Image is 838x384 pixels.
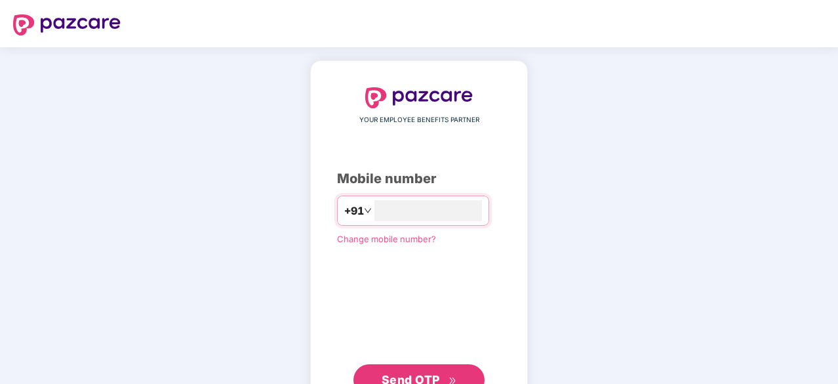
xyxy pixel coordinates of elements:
img: logo [13,14,121,35]
span: down [364,207,372,215]
span: +91 [344,203,364,219]
a: Change mobile number? [337,234,436,244]
img: logo [365,87,473,108]
span: YOUR EMPLOYEE BENEFITS PARTNER [359,115,479,125]
div: Mobile number [337,169,501,189]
